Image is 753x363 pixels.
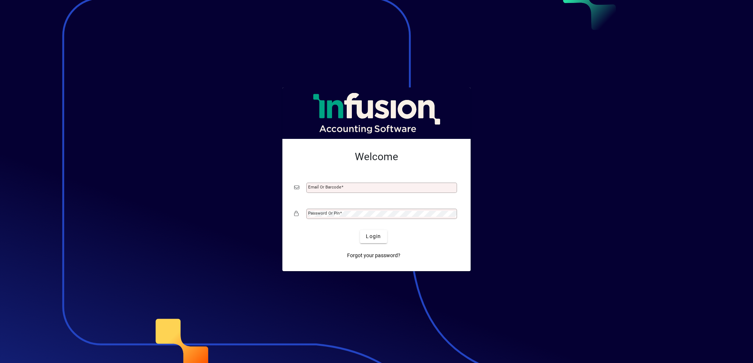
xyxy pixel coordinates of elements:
[308,184,341,190] mat-label: Email or Barcode
[294,151,459,163] h2: Welcome
[308,211,340,216] mat-label: Password or Pin
[366,233,381,240] span: Login
[347,252,400,259] span: Forgot your password?
[360,230,387,243] button: Login
[344,249,403,262] a: Forgot your password?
